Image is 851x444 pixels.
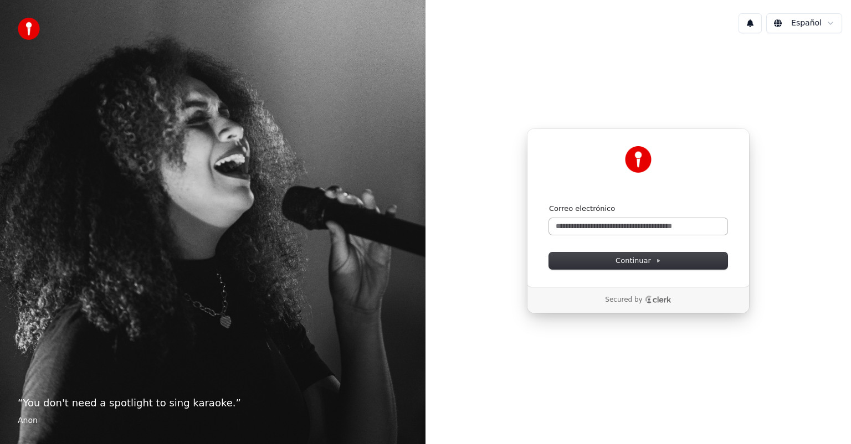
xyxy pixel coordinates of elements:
span: Continuar [616,256,661,266]
button: Continuar [549,252,727,269]
p: Secured by [605,296,642,304]
img: youka [18,18,40,40]
label: Correo electrónico [549,204,615,214]
a: Clerk logo [645,296,671,303]
footer: Anon [18,415,408,426]
p: “ You don't need a spotlight to sing karaoke. ” [18,395,408,411]
img: Youka [625,146,652,173]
